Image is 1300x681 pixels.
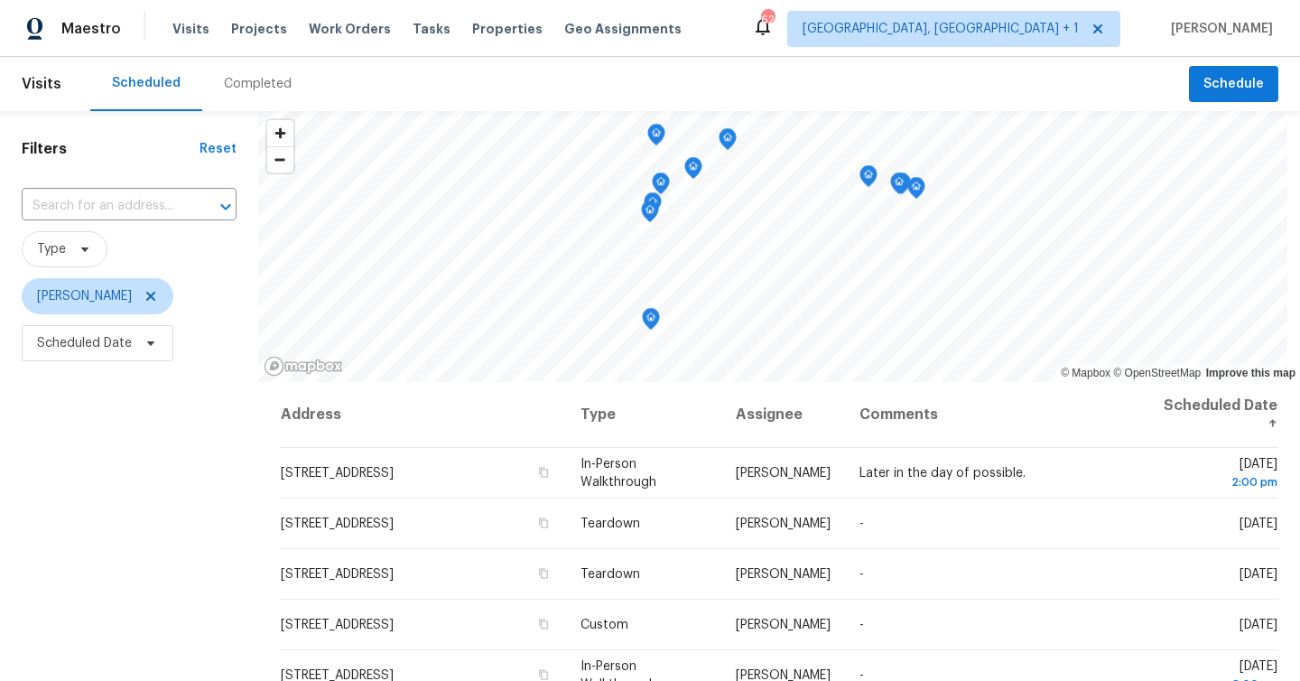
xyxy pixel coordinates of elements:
[281,568,394,581] span: [STREET_ADDRESS]
[566,382,721,448] th: Type
[267,146,293,173] button: Zoom out
[37,334,132,352] span: Scheduled Date
[309,20,391,38] span: Work Orders
[22,64,61,104] span: Visits
[37,287,132,305] span: [PERSON_NAME]
[580,619,628,631] span: Custom
[580,568,640,581] span: Teardown
[281,467,394,480] span: [STREET_ADDRESS]
[224,75,292,93] div: Completed
[1159,458,1277,491] span: [DATE]
[37,240,66,258] span: Type
[736,619,831,631] span: [PERSON_NAME]
[1203,73,1264,96] span: Schedule
[267,120,293,146] button: Zoom in
[647,124,665,152] div: Map marker
[641,201,659,229] div: Map marker
[22,140,200,158] h1: Filters
[267,147,293,173] span: Zoom out
[859,467,1026,480] span: Later in the day of possible.
[736,518,831,530] span: [PERSON_NAME]
[859,165,877,193] div: Map marker
[200,140,237,158] div: Reset
[644,192,662,220] div: Map marker
[1240,568,1277,581] span: [DATE]
[22,192,186,220] input: Search for an address...
[535,515,552,531] button: Copy Address
[1113,367,1201,379] a: OpenStreetMap
[1206,367,1295,379] a: Improve this map
[112,74,181,92] div: Scheduled
[1145,382,1278,448] th: Scheduled Date ↑
[535,616,552,632] button: Copy Address
[761,11,774,29] div: 62
[1240,619,1277,631] span: [DATE]
[580,458,656,489] span: In-Person Walkthrough
[684,157,702,185] div: Map marker
[1189,66,1278,103] button: Schedule
[564,20,682,38] span: Geo Assignments
[736,467,831,480] span: [PERSON_NAME]
[893,173,911,201] div: Map marker
[213,194,238,219] button: Open
[859,568,864,581] span: -
[845,382,1145,448] th: Comments
[1061,367,1110,379] a: Mapbox
[642,308,660,336] div: Map marker
[859,518,864,530] span: -
[736,568,831,581] span: [PERSON_NAME]
[231,20,287,38] span: Projects
[719,128,737,156] div: Map marker
[535,464,552,480] button: Copy Address
[535,565,552,582] button: Copy Address
[472,20,543,38] span: Properties
[1159,473,1277,491] div: 2:00 pm
[281,518,394,530] span: [STREET_ADDRESS]
[859,619,864,631] span: -
[1240,518,1277,530] span: [DATE]
[280,382,566,448] th: Address
[580,518,640,530] span: Teardown
[1164,20,1273,38] span: [PERSON_NAME]
[281,619,394,631] span: [STREET_ADDRESS]
[652,173,670,201] div: Map marker
[890,173,908,201] div: Map marker
[413,23,450,35] span: Tasks
[172,20,209,38] span: Visits
[907,177,925,205] div: Map marker
[264,356,343,377] a: Mapbox homepage
[258,111,1287,382] canvas: Map
[803,20,1079,38] span: [GEOGRAPHIC_DATA], [GEOGRAPHIC_DATA] + 1
[61,20,121,38] span: Maestro
[721,382,845,448] th: Assignee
